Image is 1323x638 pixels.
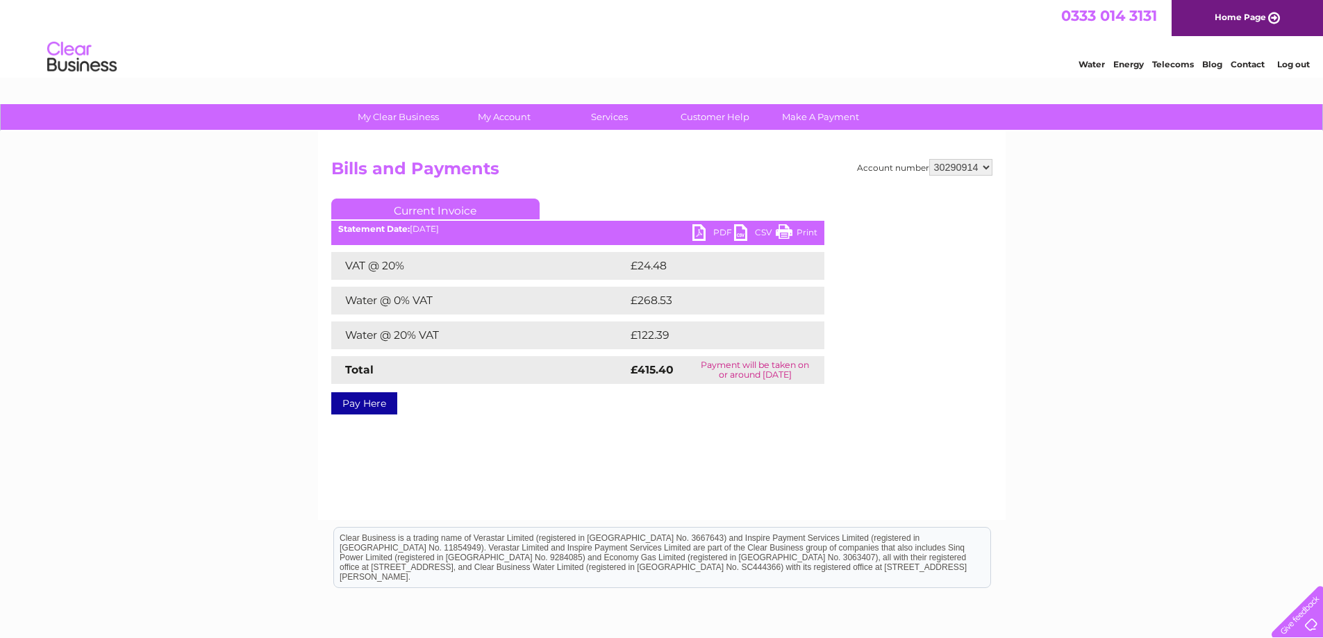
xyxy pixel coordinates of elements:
[692,224,734,244] a: PDF
[627,252,797,280] td: £24.48
[331,287,627,314] td: Water @ 0% VAT
[331,392,397,414] a: Pay Here
[331,199,540,219] a: Current Invoice
[447,104,561,130] a: My Account
[631,363,674,376] strong: £415.40
[345,363,374,376] strong: Total
[338,224,410,234] b: Statement Date:
[334,8,990,67] div: Clear Business is a trading name of Verastar Limited (registered in [GEOGRAPHIC_DATA] No. 3667643...
[331,159,992,185] h2: Bills and Payments
[1277,59,1310,69] a: Log out
[627,321,799,349] td: £122.39
[341,104,456,130] a: My Clear Business
[331,224,824,234] div: [DATE]
[627,287,800,314] td: £268.53
[552,104,667,130] a: Services
[734,224,776,244] a: CSV
[776,224,817,244] a: Print
[1202,59,1222,69] a: Blog
[331,321,627,349] td: Water @ 20% VAT
[331,252,627,280] td: VAT @ 20%
[658,104,772,130] a: Customer Help
[763,104,878,130] a: Make A Payment
[47,36,117,78] img: logo.png
[1061,7,1157,24] a: 0333 014 3131
[857,159,992,176] div: Account number
[1113,59,1144,69] a: Energy
[1152,59,1194,69] a: Telecoms
[1231,59,1265,69] a: Contact
[686,356,824,384] td: Payment will be taken on or around [DATE]
[1079,59,1105,69] a: Water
